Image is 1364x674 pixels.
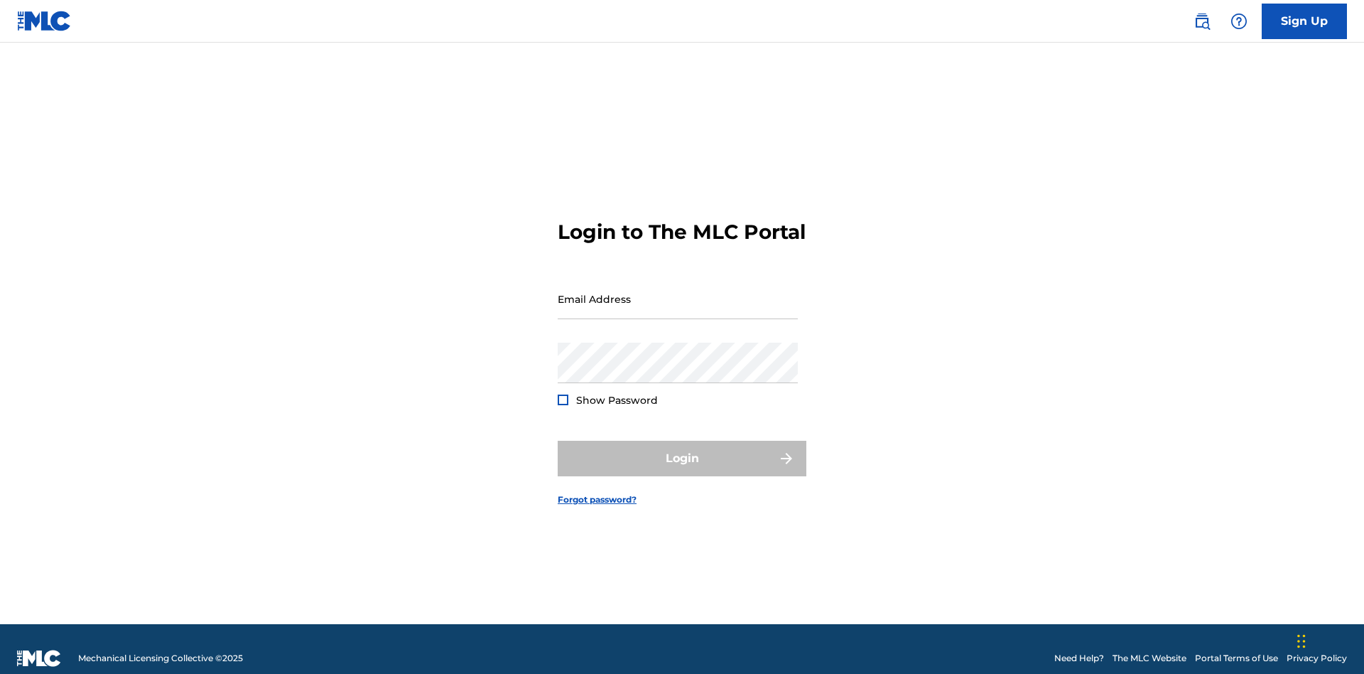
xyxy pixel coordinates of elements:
[558,220,806,245] h3: Login to The MLC Portal
[1195,652,1278,665] a: Portal Terms of Use
[1225,7,1253,36] div: Help
[17,650,61,667] img: logo
[558,493,637,506] a: Forgot password?
[1262,4,1347,39] a: Sign Up
[1230,13,1247,30] img: help
[1054,652,1104,665] a: Need Help?
[1297,620,1306,663] div: Drag
[576,394,658,407] span: Show Password
[1193,13,1211,30] img: search
[1188,7,1216,36] a: Public Search
[1113,652,1186,665] a: The MLC Website
[17,11,72,31] img: MLC Logo
[1287,652,1347,665] a: Privacy Policy
[1293,606,1364,674] iframe: Chat Widget
[78,652,243,665] span: Mechanical Licensing Collective © 2025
